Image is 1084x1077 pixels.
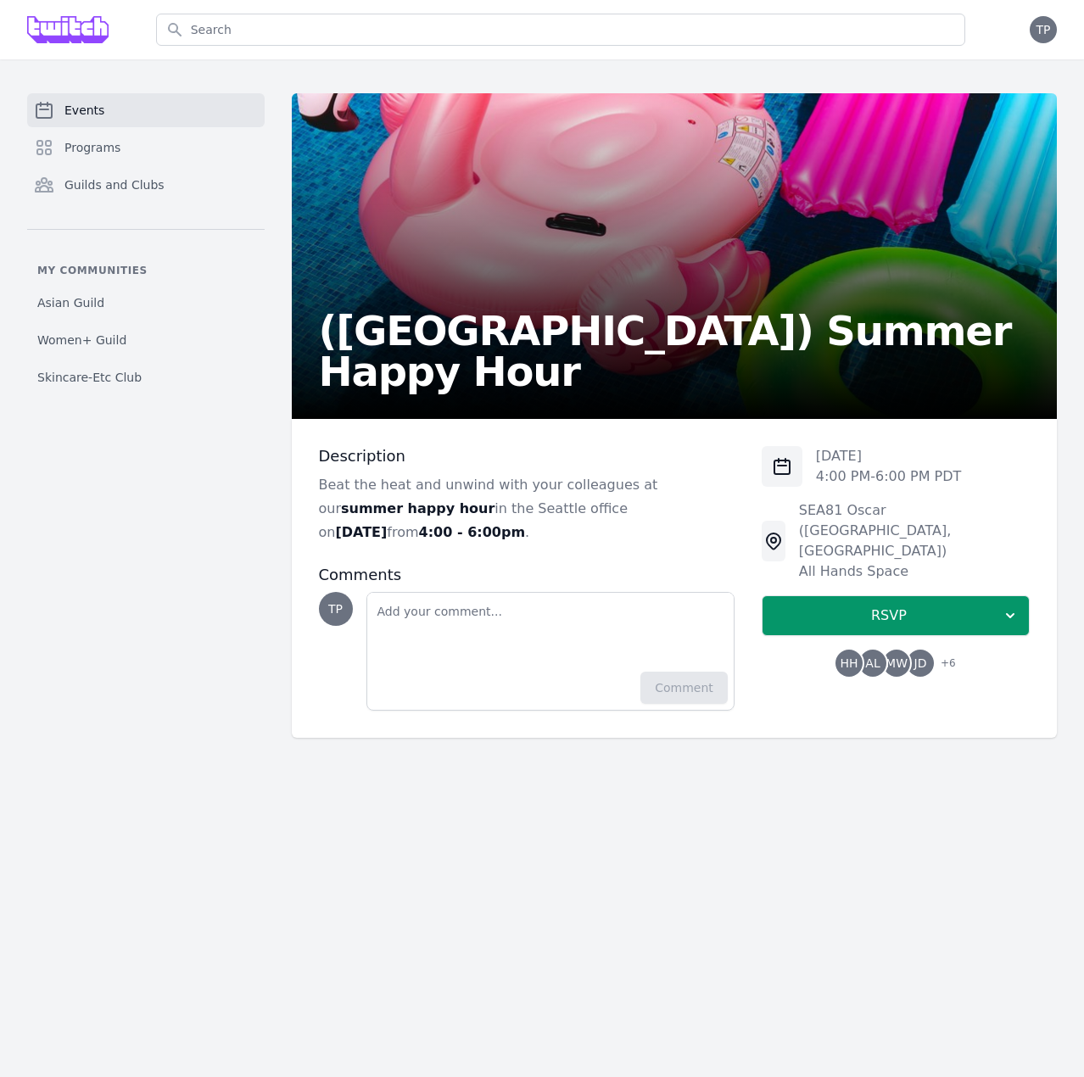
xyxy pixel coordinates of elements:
[156,14,965,46] input: Search
[816,446,962,466] p: [DATE]
[930,653,956,677] span: + 6
[319,446,735,466] h3: Description
[1030,16,1057,43] button: TP
[64,139,120,156] span: Programs
[27,287,265,318] a: Asian Guild
[319,310,1031,392] h2: ([GEOGRAPHIC_DATA]) Summer Happy Hour
[841,657,858,669] span: HH
[799,500,1030,561] div: SEA81 Oscar ([GEOGRAPHIC_DATA], [GEOGRAPHIC_DATA])
[341,500,495,516] strong: summer happy hour
[1037,24,1051,36] span: TP
[886,657,908,669] span: MW
[319,565,735,585] h3: Comments
[335,524,387,540] strong: [DATE]
[27,168,265,202] a: Guilds and Clubs
[914,657,927,669] span: JD
[64,176,165,193] span: Guilds and Clubs
[37,294,104,311] span: Asian Guild
[27,131,265,165] a: Programs
[37,332,126,349] span: Women+ Guild
[319,473,735,544] p: Beat the heat and unwind with your colleagues at our in the Seattle office on from .
[762,595,1030,636] button: RSVP
[27,325,265,355] a: Women+ Guild
[865,657,880,669] span: AL
[776,605,1002,626] span: RSVP
[27,93,265,393] nav: Sidebar
[640,672,728,704] button: Comment
[27,16,109,43] img: Grove
[419,524,526,540] strong: 4:00 - 6:00pm
[27,362,265,393] a: Skincare-Etc Club
[64,102,104,119] span: Events
[27,264,265,277] p: My communities
[328,603,343,615] span: TP
[37,369,142,386] span: Skincare-Etc Club
[27,93,265,127] a: Events
[816,466,962,487] p: 4:00 PM - 6:00 PM PDT
[799,561,1030,582] div: All Hands Space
